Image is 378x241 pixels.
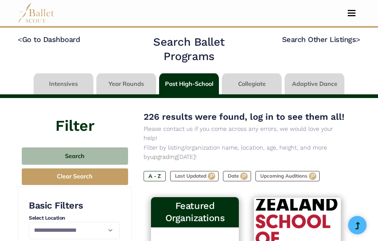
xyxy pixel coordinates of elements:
label: Date [223,171,251,181]
li: Adaptive Dance [283,73,346,94]
a: upgrading [150,153,178,160]
button: Search [22,147,128,165]
label: Upcoming Auditions [255,171,320,181]
h4: Filter [18,98,132,136]
p: Filter by listing/organization name, location, age, height, and more by [DATE]! [144,143,348,162]
button: Clear Search [22,168,128,185]
button: Toggle navigation [343,10,360,17]
a: Search Other Listings> [282,35,360,44]
li: Collegiate [220,73,283,94]
li: Intensives [32,73,95,94]
code: < [18,35,22,44]
a: <Go to Dashboard [18,35,80,44]
li: Post High-School [158,73,220,94]
li: Year Rounds [95,73,158,94]
p: Please contact us if you come across any errors, we would love your help! [144,124,348,143]
h3: Basic Filters [29,200,120,212]
label: A - Z [144,171,166,181]
span: 226 results were found, log in to see them all! [144,112,344,122]
code: > [356,35,360,44]
h2: Search Ballet Programs [128,35,250,64]
label: Last Updated [170,171,219,181]
h3: Featured Organizations [157,200,233,224]
h4: Select Location [29,214,120,222]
